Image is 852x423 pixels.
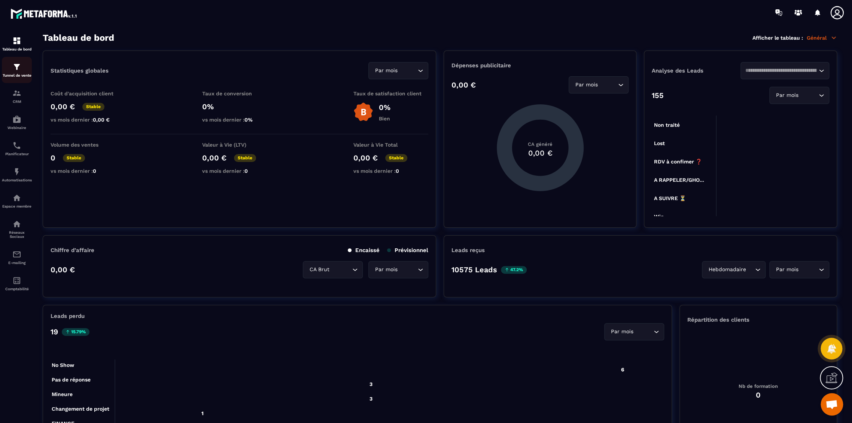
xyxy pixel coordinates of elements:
[202,168,277,174] p: vs mois dernier :
[353,153,378,162] p: 0,00 €
[654,195,686,202] tspan: A SUIVRE ⏳
[2,31,32,57] a: formationformationTableau de bord
[654,159,702,165] tspan: RDV à confimer ❓
[51,313,85,319] p: Leads perdu
[740,62,829,79] div: Search for option
[12,115,21,124] img: automations
[202,117,277,123] p: vs mois dernier :
[51,168,125,174] p: vs mois dernier :
[82,103,104,111] p: Stable
[451,265,497,274] p: 10575 Leads
[373,266,399,274] span: Par mois
[2,152,32,156] p: Planificateur
[353,168,428,174] p: vs mois dernier :
[609,328,635,336] span: Par mois
[10,7,78,20] img: logo
[379,116,390,122] p: Bien
[244,168,248,174] span: 0
[51,91,125,96] p: Coût d'acquisition client
[51,102,75,111] p: 0,00 €
[2,204,32,208] p: Espace membre
[707,266,748,274] span: Hebdomadaire
[687,316,829,323] p: Répartition des clients
[43,33,114,43] h3: Tableau de bord
[807,34,837,41] p: Général
[12,141,21,150] img: scheduler
[12,62,21,71] img: formation
[353,102,373,122] img: b-badge-o.b3b20ee6.svg
[51,67,109,74] p: Statistiques globales
[12,167,21,176] img: automations
[2,83,32,109] a: formationformationCRM
[12,36,21,45] img: formation
[2,287,32,291] p: Comptabilité
[52,377,91,383] tspan: Pas de réponse
[774,91,800,99] span: Par mois
[702,261,766,278] div: Search for option
[368,62,428,79] div: Search for option
[202,153,226,162] p: 0,00 €
[2,99,32,104] p: CRM
[331,266,350,274] input: Search for option
[2,214,32,244] a: social-networksocial-networkRéseaux Sociaux
[821,393,843,416] a: Mở cuộc trò chuyện
[599,81,616,89] input: Search for option
[244,117,253,123] span: 0%
[2,188,32,214] a: automationsautomationsEspace membre
[2,162,32,188] a: automationsautomationsAutomatisations
[348,247,380,254] p: Encaissé
[748,266,753,274] input: Search for option
[654,213,664,219] tspan: Win
[51,265,75,274] p: 0,00 €
[353,91,428,96] p: Taux de satisfaction client
[774,266,800,274] span: Par mois
[93,117,110,123] span: 0,00 €
[2,109,32,135] a: automationsautomationsWebinaire
[635,328,652,336] input: Search for option
[12,250,21,259] img: email
[396,168,399,174] span: 0
[2,135,32,162] a: schedulerschedulerPlanificateur
[752,35,803,41] p: Afficher le tableau :
[303,261,363,278] div: Search for option
[769,261,829,278] div: Search for option
[51,153,55,162] p: 0
[652,67,740,74] p: Analyse des Leads
[52,391,73,397] tspan: Mineure
[451,247,485,254] p: Leads reçus
[373,67,399,75] span: Par mois
[51,327,58,336] p: 19
[52,406,109,412] tspan: Changement de projet
[202,142,277,148] p: Valeur à Vie (LTV)
[2,178,32,182] p: Automatisations
[2,230,32,239] p: Réseaux Sociaux
[451,62,629,69] p: Dépenses publicitaire
[451,80,476,89] p: 0,00 €
[368,261,428,278] div: Search for option
[399,266,416,274] input: Search for option
[501,266,527,274] p: 47.2%
[2,73,32,77] p: Tunnel de vente
[2,57,32,83] a: formationformationTunnel de vente
[573,81,599,89] span: Par mois
[745,67,817,75] input: Search for option
[800,91,817,99] input: Search for option
[234,154,256,162] p: Stable
[2,126,32,130] p: Webinaire
[654,140,664,146] tspan: Lost
[2,270,32,297] a: accountantaccountantComptabilité
[12,220,21,229] img: social-network
[399,67,416,75] input: Search for option
[52,362,74,368] tspan: No Show
[2,244,32,270] a: emailemailE-mailing
[379,103,390,112] p: 0%
[202,91,277,96] p: Taux de conversion
[800,266,817,274] input: Search for option
[385,154,407,162] p: Stable
[51,247,94,254] p: Chiffre d’affaire
[387,247,428,254] p: Prévisionnel
[2,261,32,265] p: E-mailing
[63,154,85,162] p: Stable
[51,142,125,148] p: Volume des ventes
[569,76,629,94] div: Search for option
